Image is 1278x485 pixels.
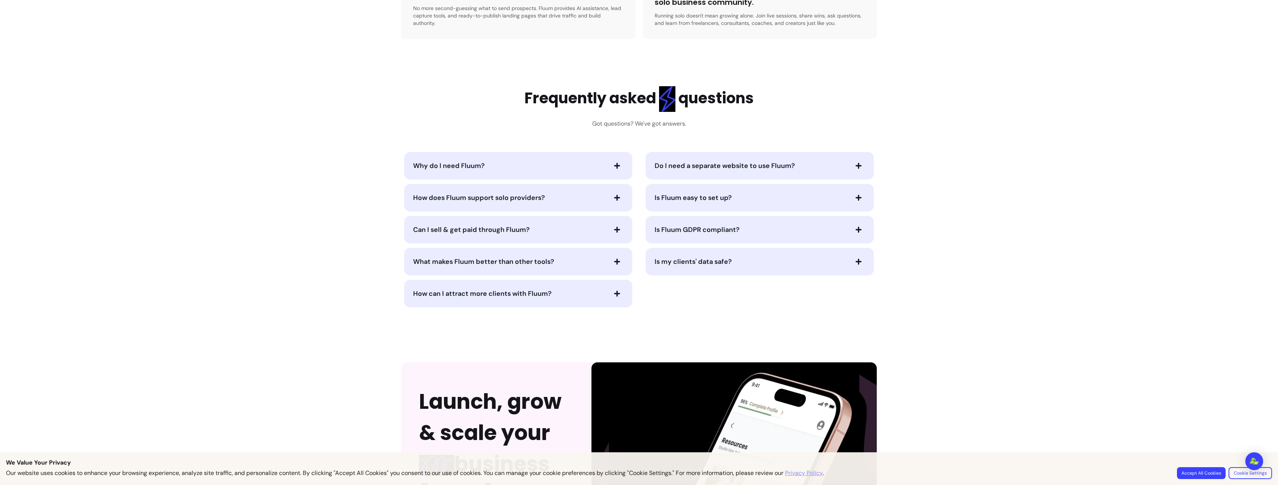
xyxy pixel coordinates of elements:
h3: Got questions? We've got answers. [592,119,686,128]
button: What makes Fluum better than other tools? [413,255,623,268]
button: Is Fluum GDPR compliant? [655,223,865,236]
button: How does Fluum support solo providers? [413,191,623,204]
button: Can I sell & get paid through Fluum? [413,223,623,236]
span: Do I need a separate website to use Fluum? [655,161,795,170]
span: Is my clients' data safe? [655,257,732,266]
button: How can I attract more clients with Fluum? [413,287,623,300]
span: Is Fluum GDPR compliant? [655,225,740,234]
span: How does Fluum support solo providers? [413,193,545,202]
span: Can I sell & get paid through Fluum? [413,225,530,234]
p: Running solo doesn't mean growing alone. Join live sessions, share wins, ask questions, and learn... [655,12,865,27]
p: We Value Your Privacy [6,458,1272,467]
button: Is Fluum easy to set up? [655,191,865,204]
img: flashlight Blue [659,86,675,112]
button: Is my clients' data safe? [655,255,865,268]
button: Accept All Cookies [1177,467,1226,479]
span: How can I attract more clients with Fluum? [413,289,552,298]
span: Why do I need Fluum? [413,161,485,170]
a: Privacy Policy [785,469,823,478]
button: Why do I need Fluum? [413,159,623,172]
button: Cookie Settings [1229,467,1272,479]
p: Our website uses cookies to enhance your browsing experience, analyze site traffic, and personali... [6,469,824,478]
span: What makes Fluum better than other tools? [413,257,554,266]
div: Open Intercom Messenger [1245,452,1263,470]
span: Is Fluum easy to set up? [655,193,732,202]
p: No more second-guessing what to send prospects. Fluum provides AI assistance, lead capture tools,... [413,4,623,27]
h2: Frequently asked questions [525,86,754,112]
button: Do I need a separate website to use Fluum? [655,159,865,172]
